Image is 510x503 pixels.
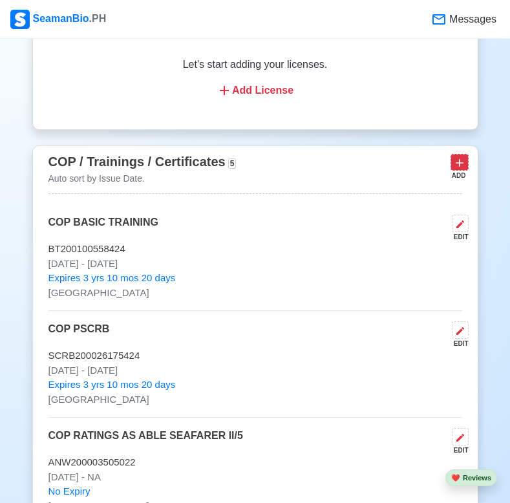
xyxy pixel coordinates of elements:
span: COP / Trainings / Certificates [48,155,226,169]
div: EDIT [447,445,469,455]
span: Expires 3 yrs 10 mos 20 days [48,378,176,392]
p: [DATE] - NA [48,470,462,485]
div: ADD [451,171,466,180]
button: heartReviews [445,469,497,487]
span: No Expiry [48,484,90,499]
div: EDIT [447,339,469,348]
div: Add License [64,83,447,98]
p: [GEOGRAPHIC_DATA] [48,392,462,407]
span: Messages [447,12,496,27]
span: .PH [89,13,107,24]
div: EDIT [447,232,469,242]
p: SCRB200026175424 [48,348,462,363]
p: Let's start adding your licenses. [64,57,447,72]
p: [DATE] - [DATE] [48,363,462,378]
p: COP RATINGS AS ABLE SEAFARER II/5 [48,428,243,455]
p: [GEOGRAPHIC_DATA] [48,286,462,301]
p: COP BASIC TRAINING [48,215,158,242]
p: Auto sort by Issue Date. [48,172,237,186]
img: Logo [10,10,30,29]
div: SeamanBio [10,10,106,29]
span: heart [451,474,460,482]
p: [DATE] - [DATE] [48,257,462,272]
p: ANW200003505022 [48,455,462,470]
p: BT200100558424 [48,242,462,257]
span: 5 [228,158,237,169]
span: Expires 3 yrs 10 mos 20 days [48,271,176,286]
p: COP PSCRB [48,321,110,348]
